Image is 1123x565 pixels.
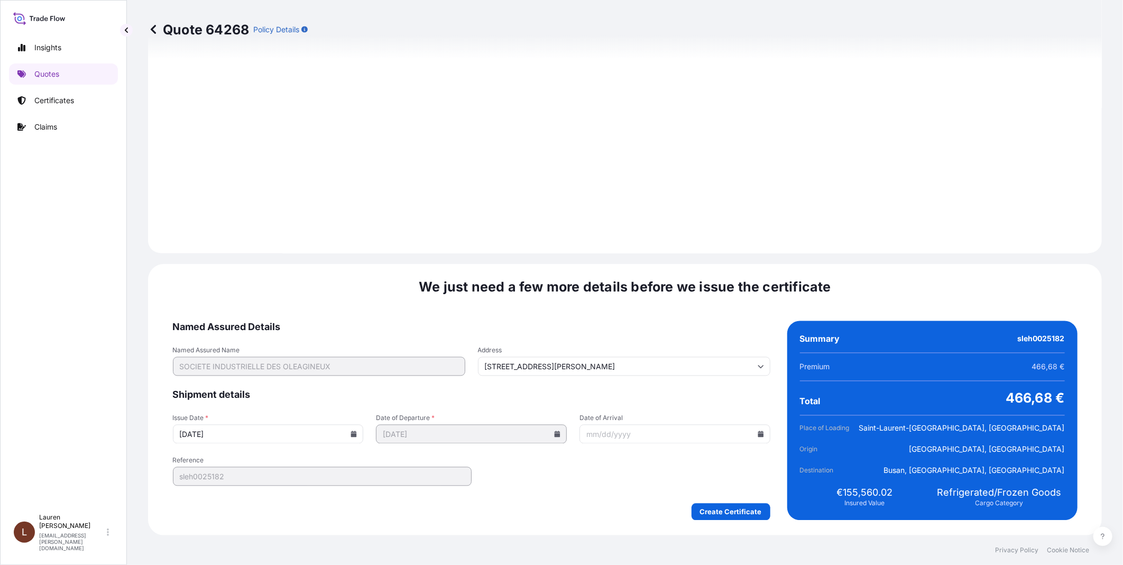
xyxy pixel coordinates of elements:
span: Issue Date [173,414,364,423]
span: Premium [800,362,830,372]
span: Summary [800,334,840,344]
span: Reference [173,457,472,465]
span: Shipment details [173,389,770,402]
input: Cargo owner address [478,357,770,376]
p: Quotes [34,69,59,79]
span: [GEOGRAPHIC_DATA], [GEOGRAPHIC_DATA] [909,444,1065,455]
span: Date of Departure [376,414,567,423]
p: [EMAIL_ADDRESS][PERSON_NAME][DOMAIN_NAME] [39,532,105,551]
input: mm/dd/yyyy [173,425,364,444]
p: Certificates [34,95,74,106]
a: Privacy Policy [995,546,1038,554]
input: mm/dd/yyyy [579,425,770,444]
p: Quote 64268 [148,21,249,38]
a: Quotes [9,63,118,85]
input: Your internal reference [173,467,472,486]
span: Cargo Category [975,499,1024,508]
a: Insights [9,37,118,58]
span: Saint-Laurent-[GEOGRAPHIC_DATA], [GEOGRAPHIC_DATA] [859,423,1065,434]
a: Certificates [9,90,118,111]
p: Insights [34,42,61,53]
p: Lauren [PERSON_NAME] [39,513,105,530]
span: Insured Value [845,499,885,508]
span: Named Assured Details [173,321,770,334]
span: 466,68 € [1006,390,1065,407]
span: Origin [800,444,859,455]
span: Total [800,396,821,407]
p: Claims [34,122,57,132]
span: Address [478,347,770,355]
p: Create Certificate [700,507,762,517]
span: L [22,527,27,537]
span: We just need a few more details before we issue the certificate [419,279,831,296]
p: Policy Details [253,24,299,35]
input: mm/dd/yyyy [376,425,567,444]
span: Named Assured Name [173,347,465,355]
span: Date of Arrival [579,414,770,423]
span: sleh0025182 [1018,334,1065,344]
button: Create Certificate [692,504,770,521]
span: Refrigerated/Frozen Goods [937,487,1062,499]
span: 466,68 € [1032,362,1065,372]
span: Destination [800,466,859,476]
span: Busan, [GEOGRAPHIC_DATA], [GEOGRAPHIC_DATA] [884,466,1065,476]
span: Place of Loading [800,423,859,434]
a: Cookie Notice [1047,546,1089,554]
a: Claims [9,116,118,138]
span: €155,560.02 [837,487,893,499]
